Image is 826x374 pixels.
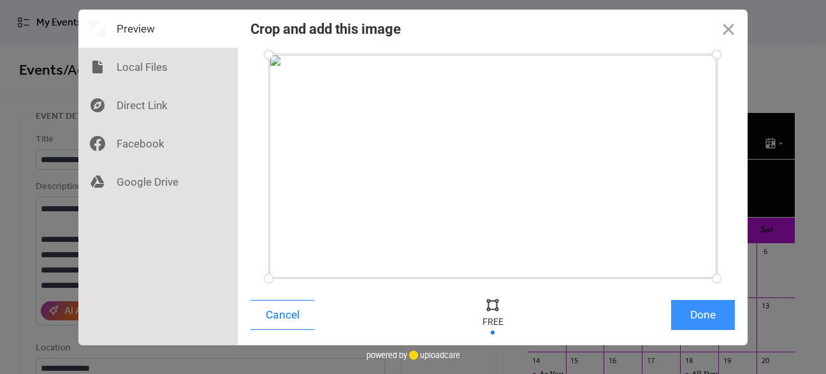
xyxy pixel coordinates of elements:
button: Done [671,300,735,330]
button: Cancel [250,300,314,330]
div: Preview [78,10,238,48]
div: Google Drive [78,163,238,201]
div: Local Files [78,48,238,86]
div: Direct Link [78,86,238,124]
div: powered by [366,345,460,364]
a: uploadcare [407,350,460,360]
div: Crop and add this image [250,21,401,37]
div: Facebook [78,124,238,163]
button: Close [709,10,748,48]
